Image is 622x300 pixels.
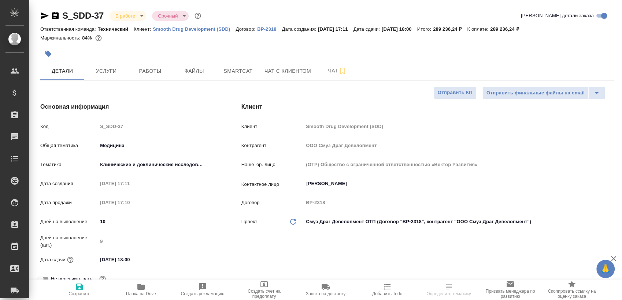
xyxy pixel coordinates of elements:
span: Создать счет на предоплату [238,289,290,299]
span: Добавить Todo [372,291,402,296]
p: [DATE] 17:11 [318,26,353,32]
button: Скопировать ссылку на оценку заказа [541,280,603,300]
p: Дней на выполнение (авт.) [40,234,97,249]
span: Призвать менеджера по развитию [484,289,537,299]
h4: Клиент [241,102,614,111]
a: Smooth Drug Development (SDD) [153,26,236,32]
p: Договор: [236,26,258,32]
p: 289 236,24 ₽ [490,26,524,32]
input: Пустое поле [97,121,212,132]
span: Работы [133,67,168,76]
span: [PERSON_NAME] детали заказа [521,12,594,19]
span: Детали [45,67,80,76]
p: Маржинальность: [40,35,82,41]
p: К оплате: [467,26,490,32]
button: Создать рекламацию [172,280,233,300]
p: [DATE] 18:00 [382,26,417,32]
input: Пустое поле [97,236,212,247]
span: Чат с клиентом [264,67,311,76]
button: Отправить КП [434,86,477,99]
p: Проект [241,218,258,225]
button: Добавить тэг [40,46,56,62]
span: Услуги [89,67,124,76]
p: Контактное лицо [241,181,304,188]
p: Дата создания [40,180,97,187]
p: Наше юр. лицо [241,161,304,168]
p: Клиент: [134,26,153,32]
p: Ответственная команда: [40,26,98,32]
button: Open [610,183,611,184]
span: 🙏 [599,261,612,277]
button: Определить тематику [418,280,480,300]
a: ВР-2318 [257,26,282,32]
input: Пустое поле [97,178,162,189]
input: Пустое поле [303,121,614,132]
button: Отправить финальные файлы на email [482,86,589,100]
span: Определить тематику [426,291,471,296]
input: Пустое поле [303,197,614,208]
input: Пустое поле [303,159,614,170]
span: Скопировать ссылку на оценку заказа [545,289,598,299]
p: Дней на выполнение [40,218,97,225]
p: Договор [241,199,304,206]
span: Чат [320,66,355,75]
p: Контрагент [241,142,304,149]
input: ✎ Введи что-нибудь [97,216,212,227]
span: Заявка на доставку [306,291,345,296]
span: Не пересчитывать [51,275,92,282]
p: 84% [82,35,93,41]
p: Дата сдачи: [353,26,382,32]
span: Smartcat [221,67,256,76]
span: Создать рекламацию [181,291,225,296]
span: Файлы [177,67,212,76]
button: Скопировать ссылку [51,11,60,20]
input: Пустое поле [97,197,162,208]
button: Призвать менеджера по развитию [480,280,541,300]
div: Клинические и доклинические исследования [97,158,212,171]
button: 39686.70 RUB; [94,33,103,43]
button: Доп статусы указывают на важность/срочность заказа [193,11,203,20]
p: Технический [98,26,134,32]
p: Дата продажи [40,199,97,206]
button: Сохранить [49,280,110,300]
div: Медицина [97,139,212,152]
div: В работе [110,11,146,21]
span: Сохранить [69,291,90,296]
a: S_SDD-37 [62,11,104,20]
input: ✎ Введи что-нибудь [97,254,162,265]
svg: Подписаться [338,67,347,75]
button: В работе [113,13,137,19]
button: Если добавить услуги и заполнить их объемом, то дата рассчитается автоматически [66,255,75,265]
p: Клиент [241,123,304,130]
button: Скопировать ссылку для ЯМессенджера [40,11,49,20]
div: В работе [152,11,189,21]
input: Пустое поле [303,140,614,151]
p: Дата создания: [282,26,318,32]
p: Общая тематика [40,142,97,149]
div: split button [482,86,605,100]
span: Отправить КП [438,89,473,97]
button: Заявка на доставку [295,280,356,300]
button: Включи, если не хочешь, чтобы указанная дата сдачи изменилась после переставления заказа в 'Подтв... [98,274,107,284]
button: 🙏 [596,260,615,278]
button: Создать счет на предоплату [233,280,295,300]
p: Код [40,123,97,130]
button: Добавить Todo [356,280,418,300]
button: Папка на Drive [110,280,172,300]
span: Отправить финальные файлы на email [486,89,585,97]
span: Папка на Drive [126,291,156,296]
p: Итого: [417,26,433,32]
h4: Основная информация [40,102,212,111]
p: Дата сдачи [40,256,66,263]
p: 289 236,24 ₽ [433,26,467,32]
p: Тематика [40,161,97,168]
button: Срочный [156,13,180,19]
div: Смуз Драг Девелопмент ОТП (Договор "ВР-2318", контрагент "ООО Смуз Драг Девелопмент") [303,215,614,228]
